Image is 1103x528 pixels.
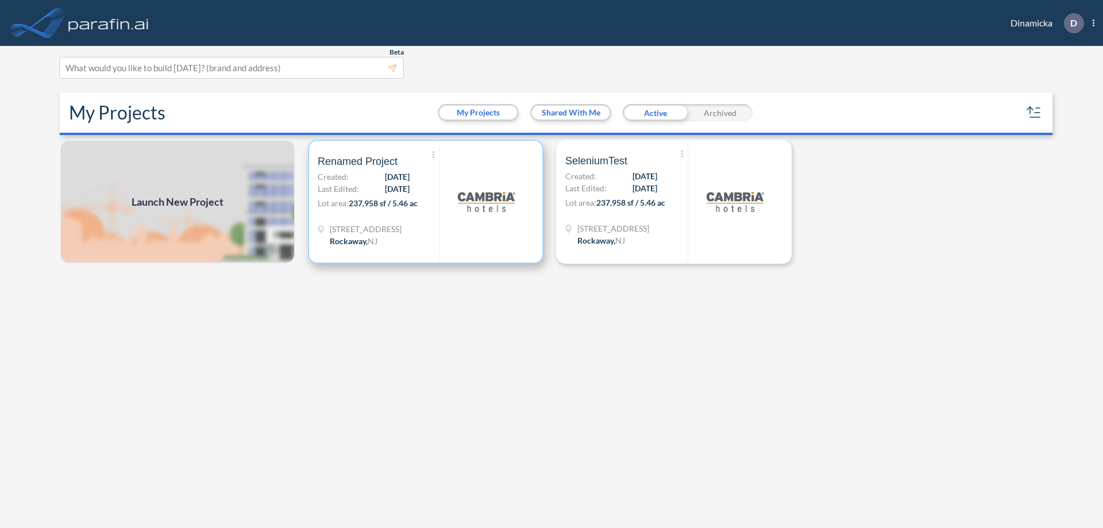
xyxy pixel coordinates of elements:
[66,11,151,34] img: logo
[565,198,596,207] span: Lot area:
[330,235,377,247] div: Rockaway, NJ
[1025,103,1043,122] button: sort
[318,183,359,195] span: Last Edited:
[565,170,596,182] span: Created:
[577,222,649,234] span: 321 Mt Hope Ave
[385,183,410,195] span: [DATE]
[69,102,165,124] h2: My Projects
[439,106,517,120] button: My Projects
[688,104,753,121] div: Archived
[615,236,625,245] span: NJ
[349,198,418,208] span: 237,958 sf / 5.46 ac
[577,236,615,245] span: Rockaway ,
[318,198,349,208] span: Lot area:
[565,182,607,194] span: Last Edited:
[623,104,688,121] div: Active
[633,170,657,182] span: [DATE]
[633,182,657,194] span: [DATE]
[577,234,625,246] div: Rockaway, NJ
[1070,18,1077,28] p: D
[458,173,515,230] img: logo
[385,171,410,183] span: [DATE]
[565,154,627,168] span: SeleniumTest
[318,155,398,168] span: Renamed Project
[318,171,349,183] span: Created:
[389,48,404,57] span: Beta
[60,140,295,264] img: add
[330,223,402,235] span: 321 Mt Hope Ave
[596,198,665,207] span: 237,958 sf / 5.46 ac
[60,140,295,264] a: Launch New Project
[368,236,377,246] span: NJ
[132,194,223,210] span: Launch New Project
[330,236,368,246] span: Rockaway ,
[993,13,1094,33] div: Dinamicka
[532,106,610,120] button: Shared With Me
[707,173,764,230] img: logo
